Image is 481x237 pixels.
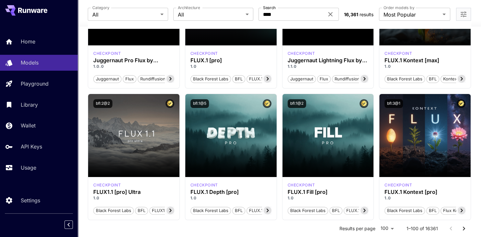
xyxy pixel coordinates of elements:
p: checkpoint [384,51,412,56]
span: BFL [135,207,148,214]
button: Black Forest Labs [190,206,231,215]
span: juggernaut [288,76,315,82]
span: Black Forest Labs [385,76,425,82]
div: FLUX.1 Fill [pro] [288,189,369,195]
h3: FLUX.1 Depth [pro] [190,189,271,195]
span: All [178,11,243,18]
div: Collapse sidebar [69,219,78,231]
div: fluxpro [190,182,218,188]
button: FLUX.1 Depth [pro] [246,206,290,215]
button: Black Forest Labs [190,75,231,83]
button: Black Forest Labs [288,206,328,215]
label: Search [263,5,276,10]
span: rundiffusion [138,76,168,82]
p: Library [21,101,38,109]
button: Certified Model – Vetted for best performance and includes a commercial license. [263,99,271,108]
span: BFL [427,76,439,82]
button: Black Forest Labs [93,206,134,215]
button: FLUX.1 Fill [pro] [344,206,381,215]
span: BFL [233,76,245,82]
span: Most Popular [384,11,440,18]
div: FLUX.1 Kontext [pro] [384,182,412,188]
label: Architecture [178,5,200,10]
button: bfl:3@1 [384,99,403,108]
button: Kontext [441,75,461,83]
h3: Juggernaut Pro Flux by RunDiffusion [93,57,174,64]
div: FLUX.1 D [93,51,121,56]
span: results [360,12,373,17]
button: Flux Kontext [441,206,471,215]
p: 1.0.0 [93,64,174,69]
span: Kontext [441,76,461,82]
span: Black Forest Labs [191,76,231,82]
p: checkpoint [288,182,315,188]
div: Juggernaut Lightning Flux by RunDiffusion [288,57,369,64]
span: rundiffusion [332,76,362,82]
p: 1.0 [190,195,271,201]
label: Order models by [384,5,414,10]
span: All [92,11,158,18]
div: FLUX.1 D [288,51,315,56]
button: FLUX.1 [pro] [246,75,277,83]
label: Category [92,5,109,10]
p: checkpoint [190,182,218,188]
p: checkpoint [93,182,121,188]
span: flux [123,76,136,82]
span: BFL [233,207,245,214]
h3: FLUX1.1 [pro] Ultra [93,189,174,195]
p: Models [21,59,39,66]
span: FLUX1.1 [pro] Ultra [150,207,191,214]
span: Flux Kontext [441,207,470,214]
button: Go to next page [457,222,470,235]
span: Black Forest Labs [191,207,231,214]
p: 1.0 [190,64,271,69]
button: rundiffusion [332,75,362,83]
p: API Keys [21,143,42,150]
button: Open more filters [460,10,467,18]
p: Results per page [339,225,375,232]
button: Black Forest Labs [384,75,425,83]
button: Black Forest Labs [384,206,425,215]
button: flux [123,75,136,83]
p: Wallet [21,122,36,129]
p: 1.0 [288,195,369,201]
button: BFL [232,206,245,215]
button: bfl:2@2 [93,99,112,108]
button: juggernaut [93,75,121,83]
span: Black Forest Labs [385,207,425,214]
button: BFL [329,206,342,215]
h3: FLUX.1 [pro] [190,57,271,64]
span: Black Forest Labs [288,207,328,214]
div: fluxpro [190,51,218,56]
button: bfl:1@5 [190,99,209,108]
p: 1.0 [384,64,465,69]
span: 16,361 [344,12,358,17]
div: FLUX.1 Kontext [max] [384,51,412,56]
button: rundiffusion [138,75,168,83]
p: 1.0 [384,195,465,201]
button: bfl:1@2 [288,99,306,108]
p: Playground [21,80,49,88]
p: 1.0 [93,195,174,201]
button: BFL [135,206,148,215]
div: 100 [378,224,396,233]
p: 1.1.0 [288,64,369,69]
button: Certified Model – Vetted for best performance and includes a commercial license. [166,99,174,108]
p: 1–100 of 16361 [407,225,438,232]
h3: FLUX.1 Kontext [max] [384,57,465,64]
p: checkpoint [288,51,315,56]
span: flux [317,76,330,82]
span: BFL [330,207,342,214]
div: fluxpro [288,182,315,188]
h3: FLUX.1 Kontext [pro] [384,189,465,195]
p: checkpoint [93,51,121,56]
p: Settings [21,196,40,204]
span: FLUX.1 [pro] [247,76,276,82]
button: FLUX1.1 [pro] Ultra [149,206,192,215]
